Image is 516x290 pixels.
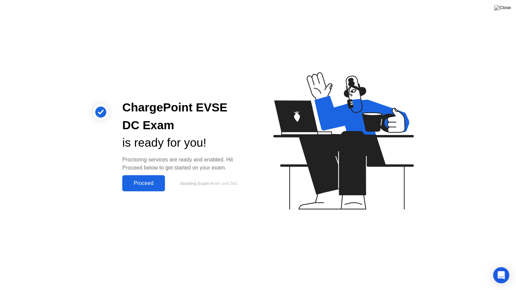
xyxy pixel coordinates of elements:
div: ChargePoint EVSE DC Exam [122,99,247,134]
button: Proceed [122,175,165,191]
div: Open Intercom Messenger [493,267,509,283]
div: is ready for you! [122,134,247,152]
button: Starting Exam in9m and 58s [168,177,247,190]
div: Proceed [124,180,163,186]
div: Proctoring services are ready and enabled. Hit Proceed below to get started on your exam. [122,156,247,172]
img: Close [494,5,511,10]
span: 9m and 58s [215,181,237,186]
